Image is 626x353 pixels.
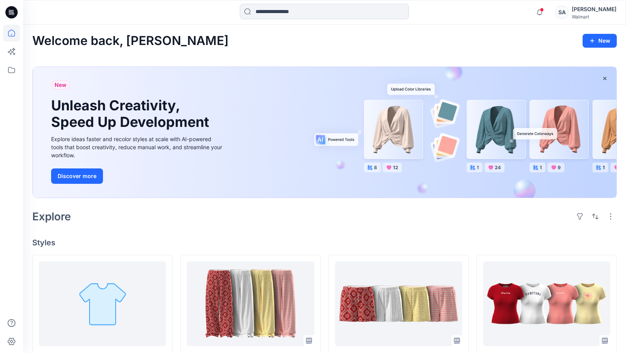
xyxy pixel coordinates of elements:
div: Walmart [572,14,616,20]
h4: Styles [32,238,617,247]
h1: Unleash Creativity, Speed Up Development [51,97,213,130]
h2: Explore [32,210,71,223]
a: 015675_GRAPHIC_TEE [483,261,610,346]
button: New [583,34,617,48]
div: SA [555,5,569,19]
a: 017048_SLEEP_CAMI_DRESS [39,261,166,346]
a: Discover more [51,168,224,184]
span: New [55,80,66,90]
a: 016069_ELASTIC_BF_BOXER_SHORTS [335,261,462,346]
div: [PERSON_NAME] [572,5,616,14]
a: 016068_ELASTIC_BF_BOXER_PANTS [187,261,314,346]
div: Explore ideas faster and recolor styles at scale with AI-powered tools that boost creativity, red... [51,135,224,159]
h2: Welcome back, [PERSON_NAME] [32,34,229,48]
button: Discover more [51,168,103,184]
